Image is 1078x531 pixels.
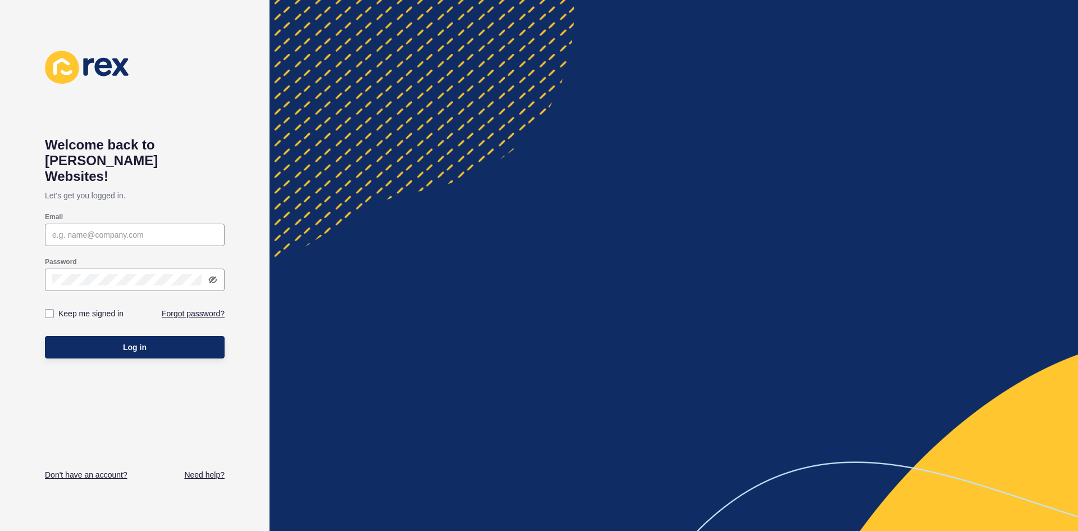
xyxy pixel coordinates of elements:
[45,336,225,358] button: Log in
[45,257,77,266] label: Password
[45,469,127,480] a: Don't have an account?
[45,184,225,207] p: Let's get you logged in.
[52,229,217,240] input: e.g. name@company.com
[45,212,63,221] label: Email
[184,469,225,480] a: Need help?
[123,342,147,353] span: Log in
[45,137,225,184] h1: Welcome back to [PERSON_NAME] Websites!
[162,308,225,319] a: Forgot password?
[58,308,124,319] label: Keep me signed in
